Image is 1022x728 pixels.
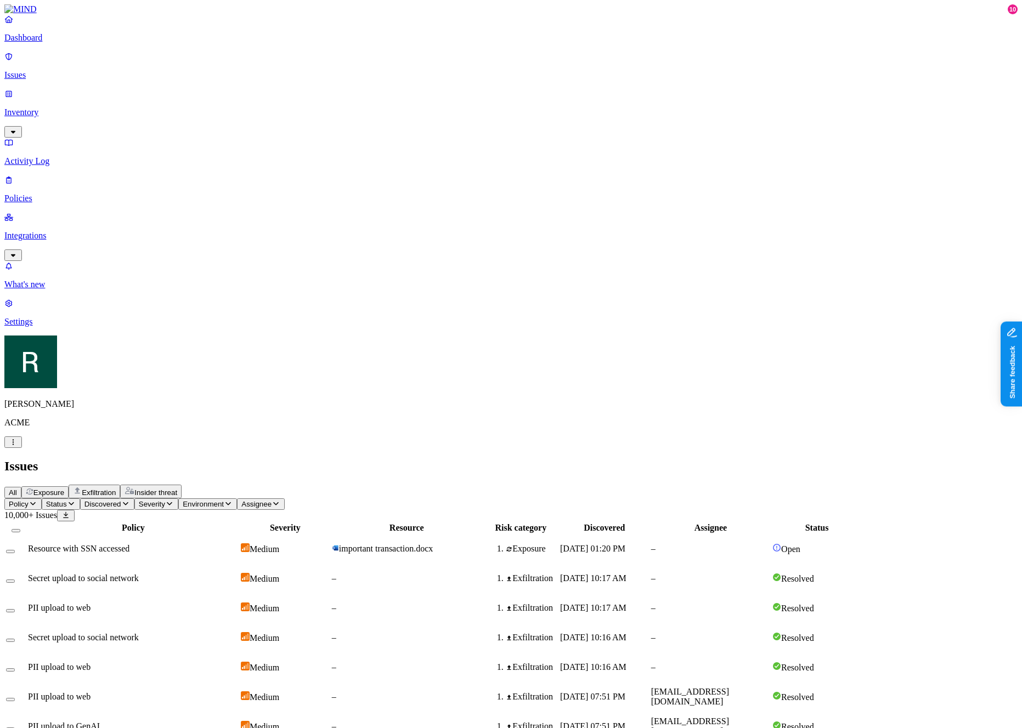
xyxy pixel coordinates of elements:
button: Select row [6,609,15,612]
span: Status [46,500,67,508]
span: [EMAIL_ADDRESS][DOMAIN_NAME] [651,687,729,706]
img: status-resolved [772,573,781,582]
div: Risk category [484,523,558,533]
span: [DATE] 01:20 PM [560,544,625,553]
button: Select row [6,579,15,583]
img: severity-medium [241,691,250,700]
span: [DATE] 07:51 PM [560,692,625,701]
img: status-resolved [772,691,781,700]
span: Insider threat [134,488,177,497]
div: Exfiltration [506,662,558,672]
div: Exfiltration [506,603,558,613]
span: [DATE] 10:17 AM [560,603,626,612]
a: Integrations [4,212,1018,259]
span: Environment [183,500,224,508]
div: Discovered [560,523,649,533]
span: Exposure [33,488,64,497]
span: Resolved [781,692,814,702]
img: microsoft-word [332,544,339,551]
span: Resolved [781,633,814,642]
span: – [332,633,336,642]
span: PII upload to web [28,603,91,612]
span: Medium [250,574,279,583]
p: What's new [4,280,1018,289]
div: Policy [28,523,239,533]
span: [DATE] 10:16 AM [560,662,626,672]
span: All [9,488,17,497]
div: 10 [1008,4,1018,14]
img: status-resolved [772,662,781,670]
span: – [651,633,656,642]
span: Medium [250,663,279,672]
div: Exfiltration [506,573,558,583]
a: Settings [4,298,1018,327]
p: Activity Log [4,156,1018,166]
span: important transaction.docx [339,544,433,553]
span: Medium [250,544,279,554]
span: – [651,662,656,672]
button: Select row [6,668,15,672]
div: Status [772,523,861,533]
span: [DATE] 10:16 AM [560,633,626,642]
img: severity-medium [241,662,250,670]
span: Resolved [781,663,814,672]
span: Policy [9,500,29,508]
span: Medium [250,692,279,702]
p: Issues [4,70,1018,80]
span: 10,000+ Issues [4,510,57,520]
button: Select row [6,639,15,642]
span: Assignee [241,500,272,508]
p: ACME [4,418,1018,428]
p: Dashboard [4,33,1018,43]
span: – [651,573,656,583]
button: Select all [12,529,20,532]
img: severity-medium [241,602,250,611]
a: Inventory [4,89,1018,136]
span: Secret upload to social network [28,573,139,583]
span: – [332,692,336,701]
div: Exposure [506,544,558,554]
img: severity-medium [241,573,250,582]
a: Dashboard [4,14,1018,43]
span: Discovered [84,500,121,508]
div: Exfiltration [506,633,558,642]
p: [PERSON_NAME] [4,399,1018,409]
div: Severity [241,523,330,533]
p: Policies [4,194,1018,203]
button: Select row [6,698,15,701]
span: – [651,603,656,612]
div: Assignee [651,523,770,533]
a: Policies [4,175,1018,203]
span: – [332,662,336,672]
span: Secret upload to social network [28,633,139,642]
a: Issues [4,52,1018,80]
span: [DATE] 10:17 AM [560,573,626,583]
a: What's new [4,261,1018,289]
span: – [332,573,336,583]
span: Open [781,544,800,554]
p: Settings [4,317,1018,327]
span: – [651,544,656,553]
img: severity-medium [241,632,250,641]
img: MIND [4,4,37,14]
img: status-open [772,543,781,552]
div: Resource [332,523,482,533]
span: Resolved [781,574,814,583]
span: Medium [250,604,279,613]
img: Ron Rabinovich [4,335,57,388]
img: severity-medium [241,543,250,552]
a: Activity Log [4,138,1018,166]
h2: Issues [4,459,1018,474]
a: MIND [4,4,1018,14]
span: – [332,603,336,612]
span: PII upload to web [28,662,91,672]
img: status-resolved [772,632,781,641]
span: PII upload to web [28,692,91,701]
p: Inventory [4,107,1018,117]
img: status-resolved [772,602,781,611]
span: Medium [250,633,279,642]
span: Resource with SSN accessed [28,544,129,553]
div: Exfiltration [506,692,558,702]
span: Severity [139,500,165,508]
span: Resolved [781,604,814,613]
